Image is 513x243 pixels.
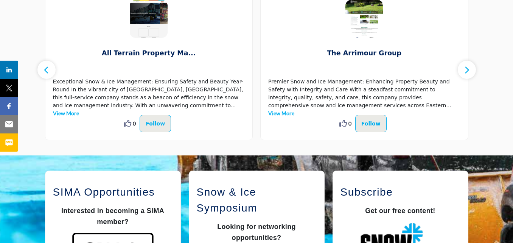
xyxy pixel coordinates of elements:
[57,43,241,63] b: All Terrain Property Maintenance Inc
[197,184,317,216] h2: Snow & Ice Symposium
[146,119,165,128] p: Follow
[446,102,451,108] span: ...
[365,207,435,215] strong: Get our free content!
[272,48,457,58] span: The Arrimour Group
[355,115,387,132] button: Follow
[53,184,173,200] h2: SIMA Opportunities
[53,110,79,116] a: View More
[217,223,296,241] strong: Looking for networking opportunities?
[140,115,171,132] button: Follow
[261,43,468,63] a: The Arrimour Group
[348,119,351,127] span: 0
[268,78,460,118] p: Premier Snow and Ice Management: Enhancing Property Beauty and Safety with Integrity and Care Wit...
[53,78,245,118] p: Exceptional Snow & Ice Management: Ensuring Safety and Beauty Year-Round In the vibrant city of [...
[231,102,236,108] span: ...
[61,207,164,226] span: Interested in becoming a SIMA member?
[133,119,136,127] span: 0
[268,110,294,116] a: View More
[361,119,381,128] p: Follow
[45,43,253,63] a: All Terrain Property Ma...
[340,184,460,200] h2: Subscribe
[272,43,457,63] b: The Arrimour Group
[57,48,241,58] span: All Terrain Property Ma...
